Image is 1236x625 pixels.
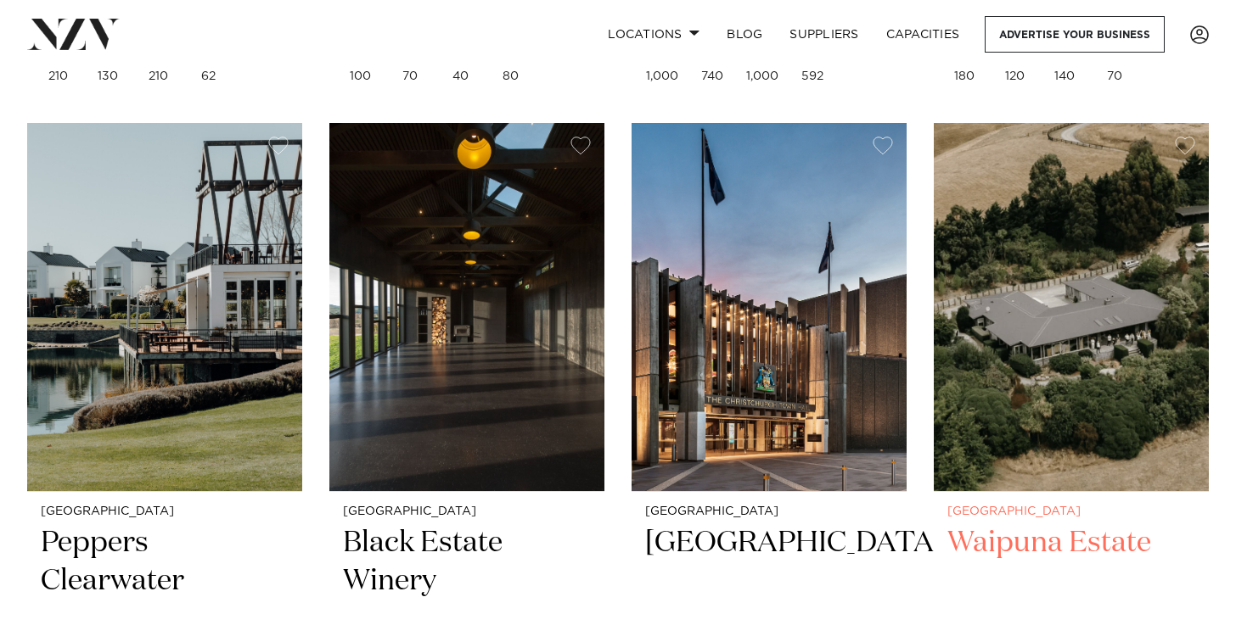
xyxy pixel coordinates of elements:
[776,16,872,53] a: SUPPLIERS
[985,16,1165,53] a: Advertise your business
[343,505,591,518] small: [GEOGRAPHIC_DATA]
[713,16,776,53] a: BLOG
[632,123,907,492] img: Entrance to Christchurch Town Hall
[27,19,120,49] img: nzv-logo.png
[41,505,289,518] small: [GEOGRAPHIC_DATA]
[645,505,893,518] small: [GEOGRAPHIC_DATA]
[873,16,974,53] a: Capacities
[947,505,1195,518] small: [GEOGRAPHIC_DATA]
[594,16,713,53] a: Locations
